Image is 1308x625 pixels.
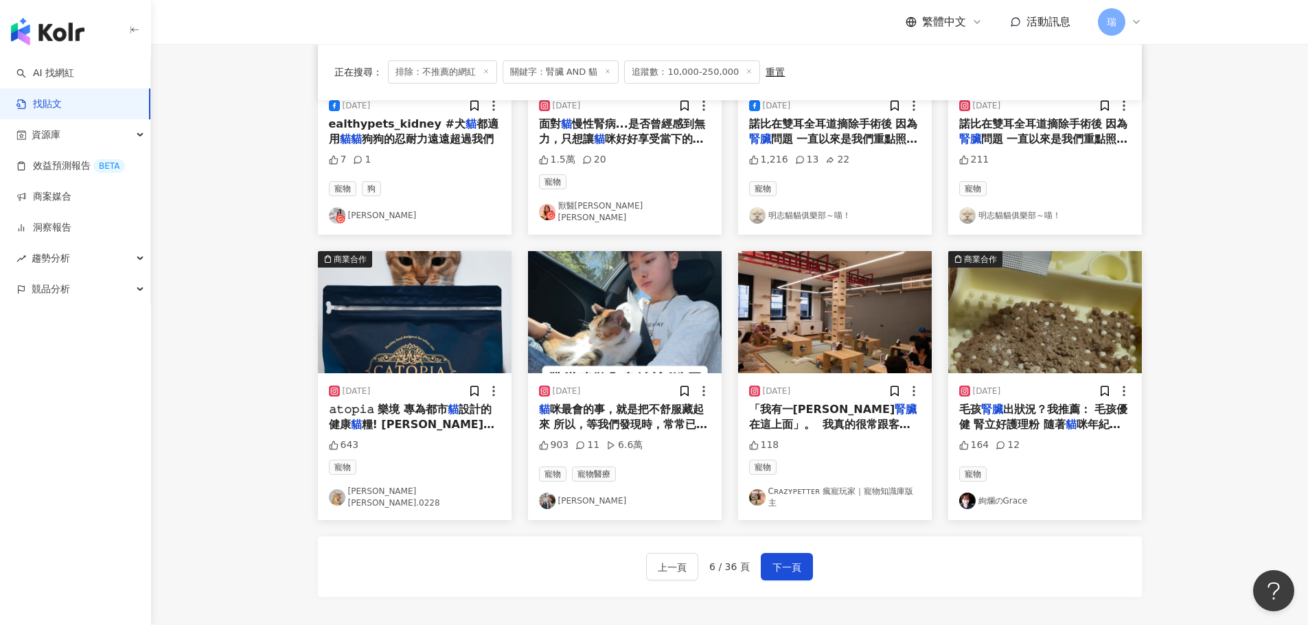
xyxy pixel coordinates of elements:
span: 都適用 [329,117,498,145]
span: 下一頁 [772,559,801,576]
span: rise [16,254,26,263]
a: 找貼文 [16,97,62,111]
span: 毛孩 [959,403,981,416]
span: 咪年紀漸長 [959,418,1121,446]
span: 「我有一[PERSON_NAME] [749,403,895,416]
mark: 腎臟 [895,403,917,416]
img: KOL Avatar [749,489,766,506]
mark: 貓貓 [340,132,362,145]
img: KOL Avatar [329,207,345,224]
span: 寵物 [329,181,356,196]
mark: 貓 [561,117,572,130]
button: 商業合作 [948,251,1142,373]
div: [DATE] [553,100,581,112]
span: 寵物 [749,181,777,196]
span: ealthypets_kidney #犬 [329,117,466,130]
div: 商業合作 [334,252,367,266]
span: 狗 [362,181,381,196]
span: 寵物醫療 [572,467,616,482]
mark: 貓 [1066,418,1077,431]
div: 1,216 [749,153,788,167]
span: 活動訊息 [1026,15,1070,28]
div: 6.6萬 [606,438,643,452]
span: 出狀況？我推薦： 毛孩優健 腎立好護理粉 隨著 [959,403,1128,431]
span: 寵物 [329,460,356,475]
span: 寵物 [959,467,987,482]
div: 211 [959,153,989,167]
span: 正在搜尋 ： [334,67,382,78]
mark: 貓 [539,403,550,416]
mark: 貓 [594,132,605,145]
a: KOL Avatar獸醫[PERSON_NAME] [PERSON_NAME] [539,200,711,224]
div: [DATE] [553,386,581,397]
div: 1.5萬 [539,153,575,167]
a: KOL Avatar[PERSON_NAME] [329,207,501,224]
a: searchAI 找網紅 [16,67,74,80]
a: KOL Avatar[PERSON_NAME][PERSON_NAME].0228 [329,486,501,509]
span: 寵物 [539,174,566,189]
span: 瑞 [1107,14,1116,30]
div: 118 [749,438,779,452]
iframe: Help Scout Beacon - Open [1253,570,1294,611]
div: 903 [539,438,569,452]
span: 趨勢分析 [32,243,70,274]
img: KOL Avatar [959,493,976,509]
mark: 腎臟 [749,132,771,145]
mark: 貓 [466,117,477,130]
div: [DATE] [343,100,371,112]
span: 資源庫 [32,119,60,150]
div: 重置 [766,67,785,78]
span: 繁體中文 [922,14,966,30]
img: KOL Avatar [539,493,555,509]
button: 商業合作 [318,251,512,373]
div: [DATE] [763,386,791,397]
span: 6 / 36 頁 [709,561,750,572]
img: post-image [318,251,512,373]
div: 1 [353,153,371,167]
mark: 貓 [351,418,362,431]
div: [DATE] [973,386,1001,397]
div: [DATE] [973,100,1001,112]
div: 22 [825,153,849,167]
span: 慢性腎病...是否曾經感到無力，只想讓 [539,117,705,145]
a: KOL Avatar明志貓貓俱樂部～喵！ [749,207,921,224]
div: 12 [996,438,1020,452]
a: 效益預測報告BETA [16,159,125,173]
span: 諾比在雙耳全耳道摘除手術後 因為 [959,117,1128,130]
span: 問題 一直以來是我們重點照護的 [749,132,918,161]
button: 上一頁 [646,553,698,580]
span: 追蹤數：10,000-250,000 [624,60,760,84]
span: 競品分析 [32,274,70,305]
span: 寵物 [749,460,777,475]
span: 狗狗的忍耐力遠遠超過我們 [362,132,494,145]
img: post-image [738,251,932,373]
a: 洞察報告 [16,221,71,235]
div: 7 [329,153,347,167]
div: 11 [575,438,599,452]
mark: 腎臟 [981,403,1003,416]
img: logo [11,18,84,45]
div: 164 [959,438,989,452]
span: 面對 [539,117,561,130]
span: 咪最會的事，就是把不舒服藏起來 所以，等我們發現時，常常已經太晚了。 這次的健康檢查&洗牙很慶幸提早發現每隻 [539,403,708,462]
a: KOL Avatar絢爛のGrace [959,493,1131,509]
div: 13 [795,153,819,167]
a: 商案媒合 [16,190,71,204]
span: 諾比在雙耳全耳道摘除手術後 因為 [749,117,918,130]
span: 上一頁 [658,559,687,576]
mark: 貓 [448,403,459,416]
div: [DATE] [763,100,791,112]
a: KOL AvatarCʀᴀᴢʏᴘᴇᴛᴛᴇʀ 瘋寵玩家｜寵物知識庫版主 [749,486,921,509]
button: 下一頁 [761,553,813,580]
div: [DATE] [343,386,371,397]
img: KOL Avatar [749,207,766,224]
span: 關鍵字：腎臟 AND 貓 [503,60,619,84]
img: KOL Avatar [539,204,555,220]
div: 商業合作 [964,252,997,266]
a: KOL Avatar[PERSON_NAME] [539,493,711,509]
mark: 腎臟 [959,132,981,145]
span: 在這上面」。⁣ ⁣ 我真的很常跟客人開這個玩笑哈哈！⁣ 開一間中途 [749,418,910,446]
span: 問題 一直以來是我們重點照護的 [959,132,1128,161]
span: 寵物 [539,467,566,482]
div: 20 [582,153,606,167]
